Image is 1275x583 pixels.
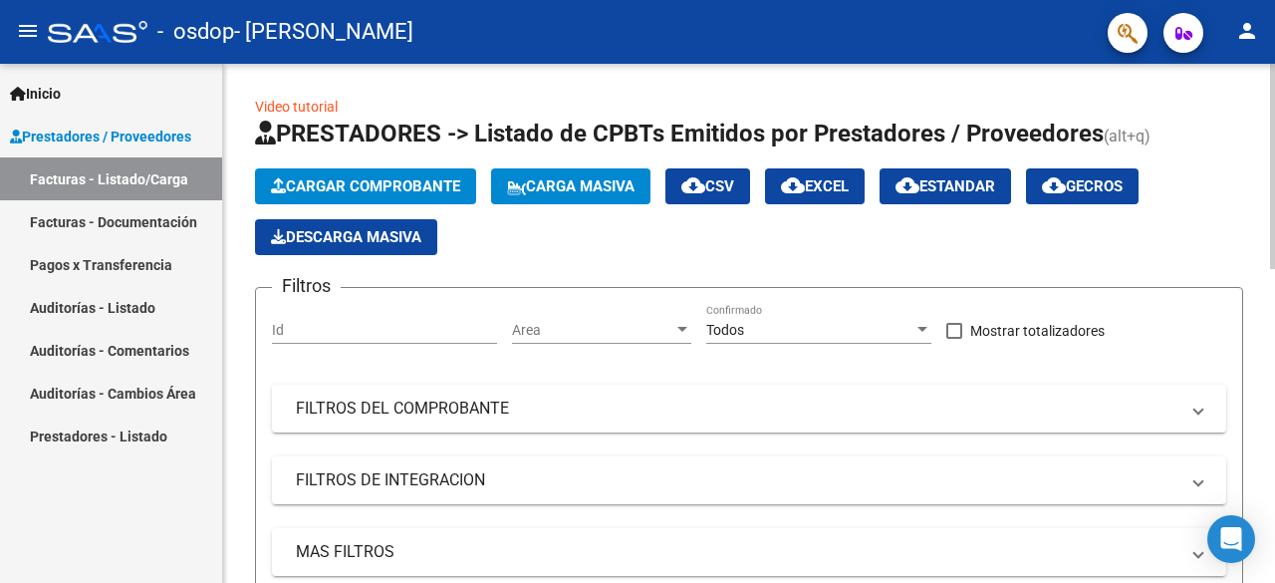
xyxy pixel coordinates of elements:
mat-panel-title: FILTROS DEL COMPROBANTE [296,398,1178,420]
span: PRESTADORES -> Listado de CPBTs Emitidos por Prestadores / Proveedores [255,120,1104,147]
mat-icon: cloud_download [1042,173,1066,197]
button: Carga Masiva [491,168,650,204]
span: Inicio [10,83,61,105]
a: Video tutorial [255,99,338,115]
button: CSV [665,168,750,204]
span: Todos [706,322,744,338]
span: CSV [681,177,734,195]
button: Gecros [1026,168,1139,204]
span: - osdop [157,10,234,54]
span: - [PERSON_NAME] [234,10,413,54]
mat-icon: cloud_download [681,173,705,197]
mat-expansion-panel-header: FILTROS DEL COMPROBANTE [272,385,1226,433]
span: EXCEL [781,177,849,195]
span: Carga Masiva [507,177,635,195]
mat-panel-title: MAS FILTROS [296,541,1178,563]
button: Cargar Comprobante [255,168,476,204]
span: Area [512,322,673,339]
span: Descarga Masiva [271,228,421,246]
span: Mostrar totalizadores [970,319,1105,343]
mat-expansion-panel-header: MAS FILTROS [272,528,1226,576]
button: Estandar [880,168,1011,204]
mat-icon: cloud_download [781,173,805,197]
button: Descarga Masiva [255,219,437,255]
mat-icon: cloud_download [895,173,919,197]
h3: Filtros [272,272,341,300]
mat-icon: menu [16,19,40,43]
mat-expansion-panel-header: FILTROS DE INTEGRACION [272,456,1226,504]
span: Cargar Comprobante [271,177,460,195]
mat-icon: person [1235,19,1259,43]
button: EXCEL [765,168,865,204]
span: Estandar [895,177,995,195]
app-download-masive: Descarga masiva de comprobantes (adjuntos) [255,219,437,255]
mat-panel-title: FILTROS DE INTEGRACION [296,469,1178,491]
span: Prestadores / Proveedores [10,126,191,147]
span: Gecros [1042,177,1123,195]
div: Open Intercom Messenger [1207,515,1255,563]
span: (alt+q) [1104,127,1150,146]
